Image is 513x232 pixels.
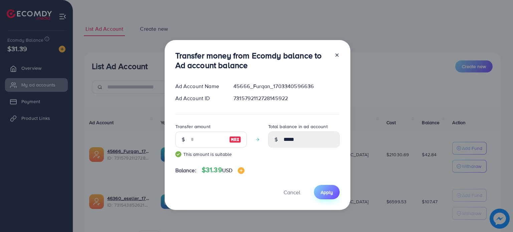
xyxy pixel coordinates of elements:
h4: $31.39 [202,166,244,174]
span: USD [222,167,232,174]
div: 7315792112728145922 [228,94,345,102]
button: Apply [314,185,340,199]
span: Balance: [175,167,196,174]
label: Transfer amount [175,123,210,130]
img: image [229,136,241,144]
div: Ad Account Name [170,82,228,90]
img: image [238,167,244,174]
small: This amount is suitable [175,151,247,158]
label: Total balance in ad account [268,123,328,130]
span: Cancel [284,189,300,196]
div: Ad Account ID [170,94,228,102]
span: Apply [321,189,333,196]
button: Cancel [275,185,309,199]
div: 45666_Furqan_1703340596636 [228,82,345,90]
img: guide [175,151,181,157]
h3: Transfer money from Ecomdy balance to Ad account balance [175,51,329,70]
